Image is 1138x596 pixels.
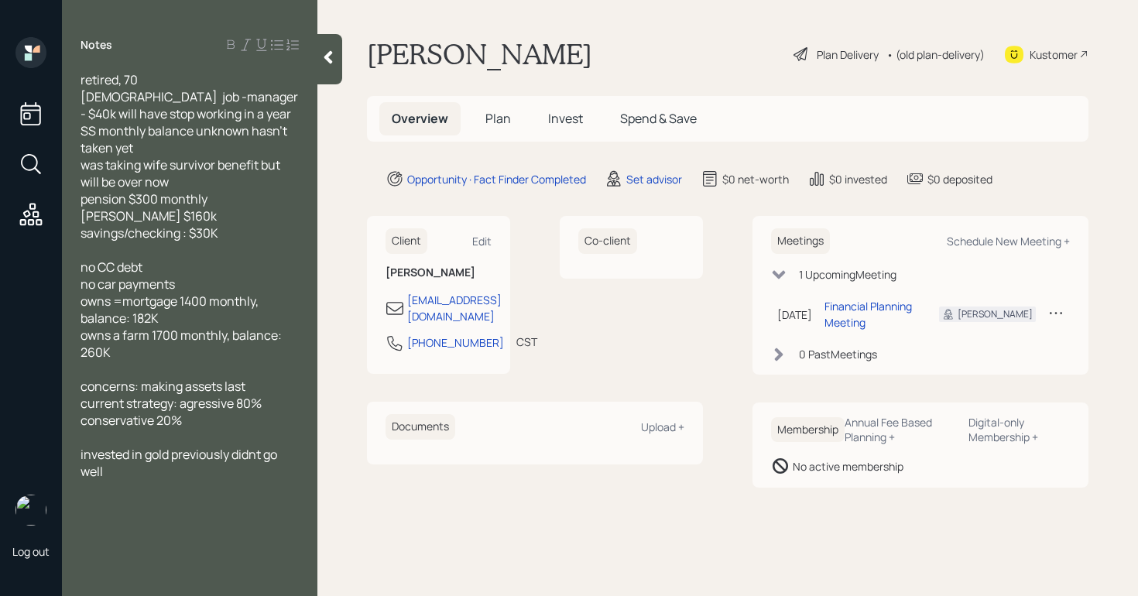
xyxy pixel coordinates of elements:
[81,37,112,53] label: Notes
[722,171,789,187] div: $0 net-worth
[15,495,46,526] img: retirable_logo.png
[516,334,537,350] div: CST
[392,110,448,127] span: Overview
[968,415,1070,444] div: Digital-only Membership +
[548,110,583,127] span: Invest
[12,544,50,559] div: Log out
[771,228,830,254] h6: Meetings
[485,110,511,127] span: Plan
[472,234,492,248] div: Edit
[386,414,455,440] h6: Documents
[927,171,992,187] div: $0 deposited
[1030,46,1078,63] div: Kustomer
[845,415,956,444] div: Annual Fee Based Planning +
[777,307,812,323] div: [DATE]
[799,346,877,362] div: 0 Past Meeting s
[407,171,586,187] div: Opportunity · Fact Finder Completed
[81,446,279,480] span: invested in gold previously didnt go well
[817,46,879,63] div: Plan Delivery
[81,259,284,361] span: no CC debt no car payments owns =mortgage 1400 monthly, balance: 182K owns a farm 1700 monthly, b...
[641,420,684,434] div: Upload +
[958,307,1033,321] div: [PERSON_NAME]
[407,292,502,324] div: [EMAIL_ADDRESS][DOMAIN_NAME]
[824,298,914,331] div: Financial Planning Meeting
[799,266,896,283] div: 1 Upcoming Meeting
[626,171,682,187] div: Set advisor
[578,228,637,254] h6: Co-client
[771,417,845,443] h6: Membership
[407,334,504,351] div: [PHONE_NUMBER]
[81,378,266,429] span: concerns: making assets last current strategy: agressive 80% conservative 20%
[793,458,903,474] div: No active membership
[886,46,985,63] div: • (old plan-delivery)
[81,71,300,241] span: retired, 70 [DEMOGRAPHIC_DATA] job -manager - $40k will have stop working in a year SS monthly ba...
[386,228,427,254] h6: Client
[829,171,887,187] div: $0 invested
[386,266,492,279] h6: [PERSON_NAME]
[947,234,1070,248] div: Schedule New Meeting +
[367,37,592,71] h1: [PERSON_NAME]
[620,110,697,127] span: Spend & Save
